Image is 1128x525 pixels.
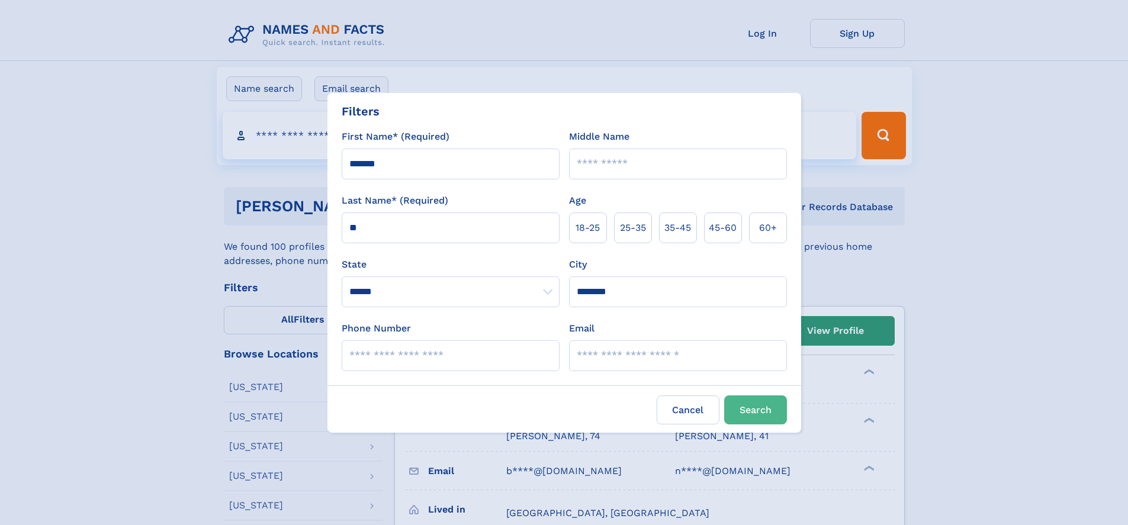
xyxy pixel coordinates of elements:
[342,102,380,120] div: Filters
[576,221,600,235] span: 18‑25
[709,221,737,235] span: 45‑60
[657,395,719,424] label: Cancel
[569,321,594,336] label: Email
[620,221,646,235] span: 25‑35
[724,395,787,424] button: Search
[342,194,448,208] label: Last Name* (Required)
[759,221,777,235] span: 60+
[569,257,587,272] label: City
[342,130,449,144] label: First Name* (Required)
[342,321,411,336] label: Phone Number
[342,257,560,272] label: State
[664,221,691,235] span: 35‑45
[569,130,629,144] label: Middle Name
[569,194,586,208] label: Age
